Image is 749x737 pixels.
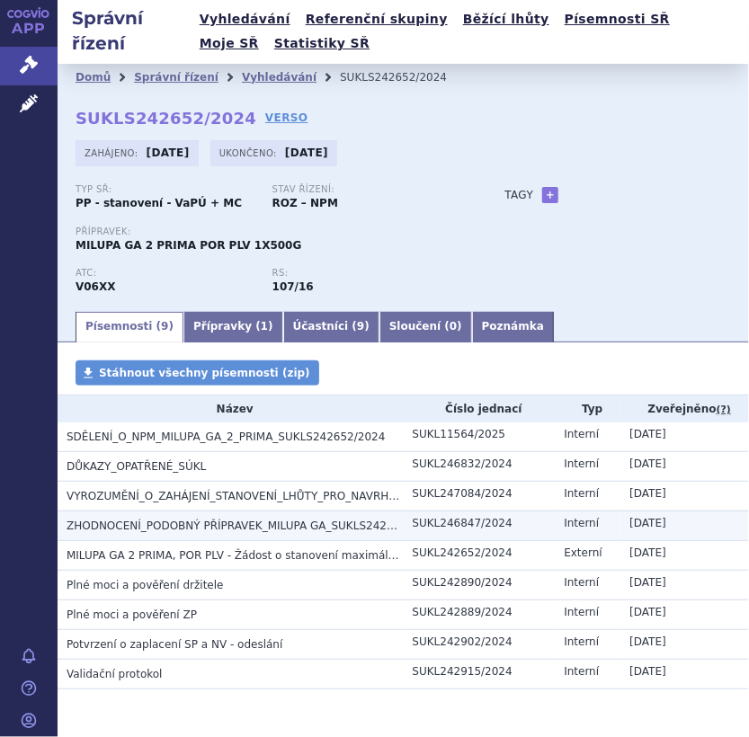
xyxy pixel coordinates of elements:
[620,570,749,599] td: [DATE]
[76,71,111,84] a: Domů
[76,109,256,128] strong: SUKLS242652/2024
[67,668,163,680] span: Validační protokol
[76,184,254,195] p: Typ SŘ:
[620,422,749,452] td: [DATE]
[272,280,314,293] strong: definované směsi aminokyselin bez lysinu a se sníženým množstvím tryptofanu pro pacienty s glatar...
[717,404,731,416] abbr: (?)
[85,146,141,160] span: Zahájeno:
[542,187,558,203] a: +
[76,239,301,252] span: MILUPA GA 2 PRIMA POR PLV 1X500G
[134,71,218,84] a: Správní řízení
[76,360,319,386] a: Stáhnout všechny písemnosti (zip)
[147,147,190,159] strong: [DATE]
[555,395,620,422] th: Typ
[450,320,457,333] span: 0
[183,312,283,342] a: Přípravky (1)
[620,395,749,422] th: Zveřejněno
[272,184,451,195] p: Stav řízení:
[265,109,308,127] a: VERSO
[379,312,472,342] a: Sloučení (0)
[404,629,556,659] td: SUKL242902/2024
[300,7,453,31] a: Referenční skupiny
[564,635,599,648] span: Interní
[76,312,183,342] a: Písemnosti (9)
[67,549,676,562] span: MILUPA GA 2 PRIMA, POR PLV - Žádost o stanovení maximální ceny výrobce a výše a podmínek úhrady P...
[620,451,749,481] td: [DATE]
[564,665,599,678] span: Interní
[404,540,556,570] td: SUKL242652/2024
[404,451,556,481] td: SUKL246832/2024
[404,481,556,511] td: SUKL247084/2024
[194,7,296,31] a: Vyhledávání
[357,320,364,333] span: 9
[564,428,599,440] span: Interní
[404,395,556,422] th: Číslo jednací
[283,312,379,342] a: Účastníci (9)
[261,320,268,333] span: 1
[76,268,254,279] p: ATC:
[620,659,749,688] td: [DATE]
[564,546,602,559] span: Externí
[564,457,599,470] span: Interní
[458,7,555,31] a: Běžící lhůty
[564,576,599,589] span: Interní
[67,460,206,473] span: DŮKAZY_OPATŘENÉ_SÚKL
[564,517,599,529] span: Interní
[269,31,375,56] a: Statistiky SŘ
[76,197,242,209] strong: PP - stanovení - VaPÚ + MC
[67,431,385,443] span: SDĚLENÍ_O_NPM_MILUPA_GA_2_PRIMA_SUKLS242652/2024
[504,184,533,206] h3: Tagy
[404,570,556,599] td: SUKL242890/2024
[161,320,168,333] span: 9
[340,64,470,91] li: SUKLS242652/2024
[67,579,224,591] span: Plné moci a pověření držitele
[285,147,328,159] strong: [DATE]
[67,638,282,651] span: Potvrzení o zaplacení SP a NV - odeslání
[99,367,310,379] span: Stáhnout všechny písemnosti (zip)
[564,487,599,500] span: Interní
[564,606,599,618] span: Interní
[404,422,556,452] td: SUKL11564/2025
[272,197,338,209] strong: ROZ – NPM
[76,280,116,293] strong: POTRAVINY PRO ZVLÁŠTNÍ LÉKAŘSKÉ ÚČELY (PZLÚ) (ČESKÁ ATC SKUPINA)
[242,71,317,84] a: Vyhledávání
[67,608,197,621] span: Plné moci a pověření ZP
[620,540,749,570] td: [DATE]
[404,659,556,688] td: SUKL242915/2024
[404,599,556,629] td: SUKL242889/2024
[620,511,749,540] td: [DATE]
[620,599,749,629] td: [DATE]
[620,629,749,659] td: [DATE]
[58,5,194,56] h2: Správní řízení
[58,395,404,422] th: Název
[76,226,468,237] p: Přípravek:
[272,268,451,279] p: RS:
[67,490,616,502] span: VYROZUMĚNÍ_O_ZAHÁJENÍ_STANOVENÍ_LHŮTY_PRO_NAVRHOVÁNÍ_DŮKAZŮ_UKO_SUKLS242652_2024
[620,481,749,511] td: [DATE]
[67,519,441,532] span: ZHODNOCENÍ_PODOBNÝ PŘÍPRAVEK_MILUPA GA_SUKLS242652_2024
[559,7,675,31] a: Písemnosti SŘ
[472,312,554,342] a: Poznámka
[219,146,281,160] span: Ukončeno:
[194,31,264,56] a: Moje SŘ
[404,511,556,540] td: SUKL246847/2024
